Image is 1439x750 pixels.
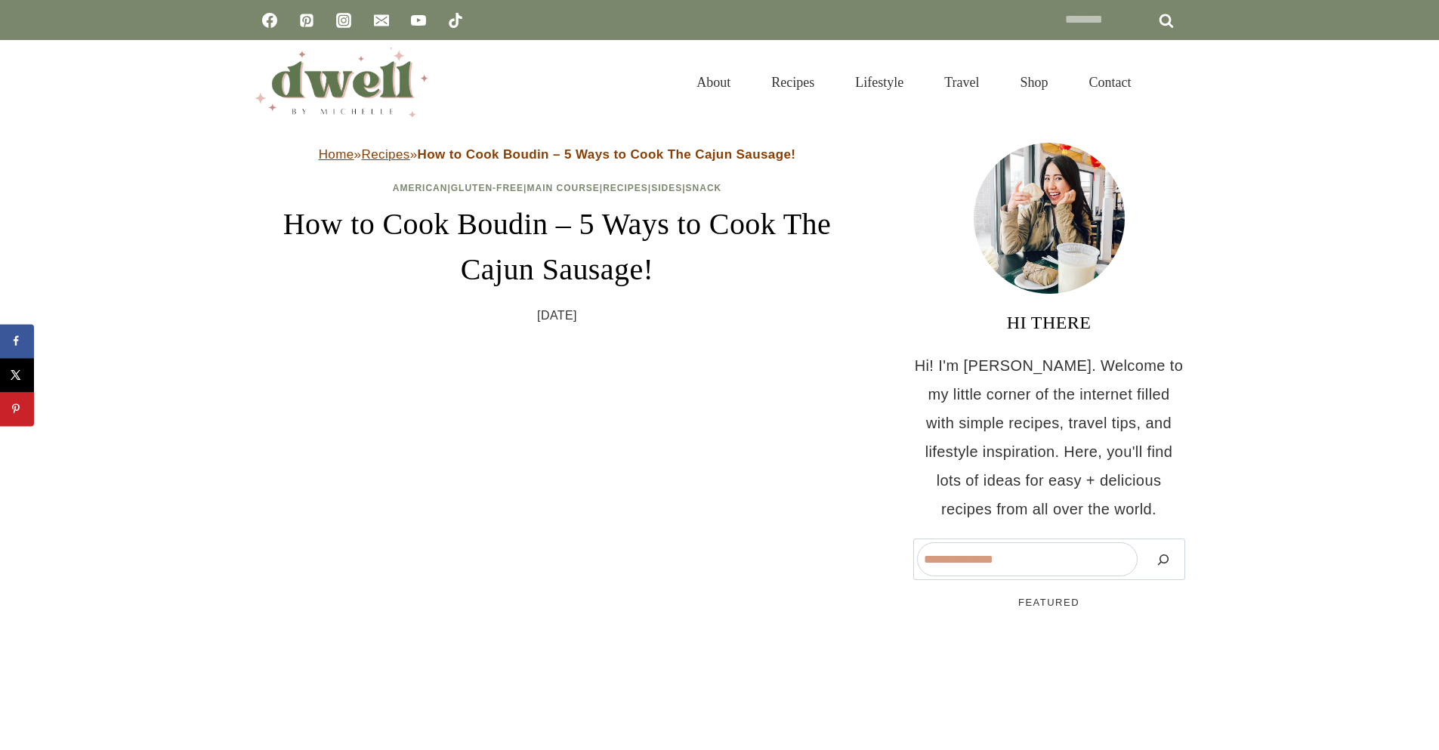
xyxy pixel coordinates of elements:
a: Main Course [527,183,599,193]
time: [DATE] [537,304,577,327]
a: Snack [686,183,722,193]
a: Recipes [751,56,835,109]
a: Shop [999,56,1068,109]
a: About [676,56,751,109]
a: Instagram [329,5,359,35]
h5: FEATURED [913,595,1185,610]
h3: HI THERE [913,309,1185,336]
a: American [393,183,448,193]
strong: How to Cook Boudin – 5 Ways to Cook The Cajun Sausage! [418,147,796,162]
a: Gluten-Free [451,183,523,193]
a: Recipes [361,147,409,162]
a: Contact [1069,56,1152,109]
button: Search [1145,542,1181,576]
a: TikTok [440,5,471,35]
span: | | | | | [393,183,722,193]
a: Lifestyle [835,56,924,109]
img: DWELL by michelle [255,48,428,117]
h1: How to Cook Boudin – 5 Ways to Cook The Cajun Sausage! [255,202,860,292]
a: Home [319,147,354,162]
a: Recipes [603,183,648,193]
a: YouTube [403,5,434,35]
nav: Primary Navigation [676,56,1151,109]
button: View Search Form [1160,69,1185,95]
p: Hi! I'm [PERSON_NAME]. Welcome to my little corner of the internet filled with simple recipes, tr... [913,351,1185,523]
a: Sides [651,183,682,193]
a: Travel [924,56,999,109]
a: Email [366,5,397,35]
span: » » [319,147,796,162]
a: Facebook [255,5,285,35]
a: Pinterest [292,5,322,35]
img: cajun sausages barbecued on a grill [255,343,860,747]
